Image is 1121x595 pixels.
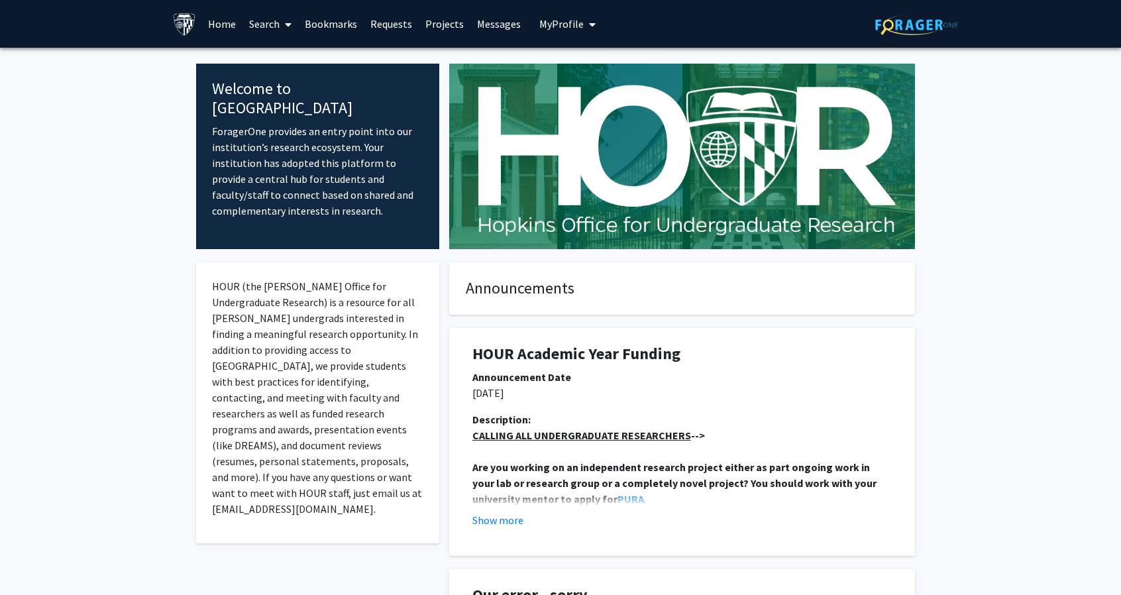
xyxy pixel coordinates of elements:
[298,1,364,47] a: Bookmarks
[617,492,644,506] a: PURA
[539,17,584,30] span: My Profile
[201,1,242,47] a: Home
[472,429,705,442] strong: -->
[212,278,423,517] p: HOUR (the [PERSON_NAME] Office for Undergraduate Research) is a resource for all [PERSON_NAME] un...
[466,279,898,298] h4: Announcements
[472,459,892,507] p: .
[364,1,419,47] a: Requests
[173,13,196,36] img: Johns Hopkins University Logo
[470,1,527,47] a: Messages
[10,535,56,585] iframe: Chat
[472,429,691,442] u: CALLING ALL UNDERGRADUATE RESEARCHERS
[875,15,958,35] img: ForagerOne Logo
[212,123,423,219] p: ForagerOne provides an entry point into our institution’s research ecosystem. Your institution ha...
[472,411,892,427] div: Description:
[449,64,915,249] img: Cover Image
[472,512,523,528] button: Show more
[419,1,470,47] a: Projects
[472,385,892,401] p: [DATE]
[242,1,298,47] a: Search
[472,369,892,385] div: Announcement Date
[212,80,423,118] h4: Welcome to [GEOGRAPHIC_DATA]
[472,345,892,364] h1: HOUR Academic Year Funding
[472,460,879,506] strong: Are you working on an independent research project either as part ongoing work in your lab or res...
